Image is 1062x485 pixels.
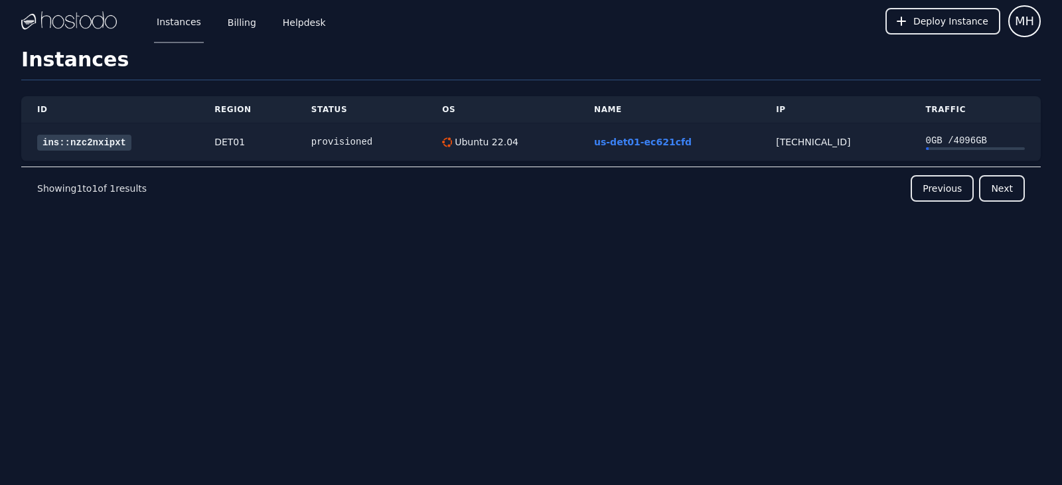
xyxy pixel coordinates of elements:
[776,135,893,149] div: [TECHNICAL_ID]
[926,134,1025,147] div: 0 GB / 4096 GB
[92,183,98,194] span: 1
[76,183,82,194] span: 1
[911,175,974,202] button: Previous
[214,135,279,149] div: DET01
[594,137,692,147] a: us-det01-ec621cfd
[198,96,295,123] th: Region
[442,137,452,147] img: Ubuntu 22.04
[1008,5,1041,37] button: User menu
[1015,12,1034,31] span: MH
[979,175,1025,202] button: Next
[910,96,1041,123] th: Traffic
[311,135,410,149] div: provisioned
[21,167,1041,210] nav: Pagination
[452,135,518,149] div: Ubuntu 22.04
[760,96,909,123] th: IP
[37,135,131,151] a: ins::nzc2nxipxt
[295,96,426,123] th: Status
[21,48,1041,80] h1: Instances
[21,96,198,123] th: ID
[426,96,578,123] th: OS
[885,8,1000,35] button: Deploy Instance
[21,11,117,31] img: Logo
[37,182,147,195] p: Showing to of results
[913,15,988,28] span: Deploy Instance
[578,96,760,123] th: Name
[110,183,115,194] span: 1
